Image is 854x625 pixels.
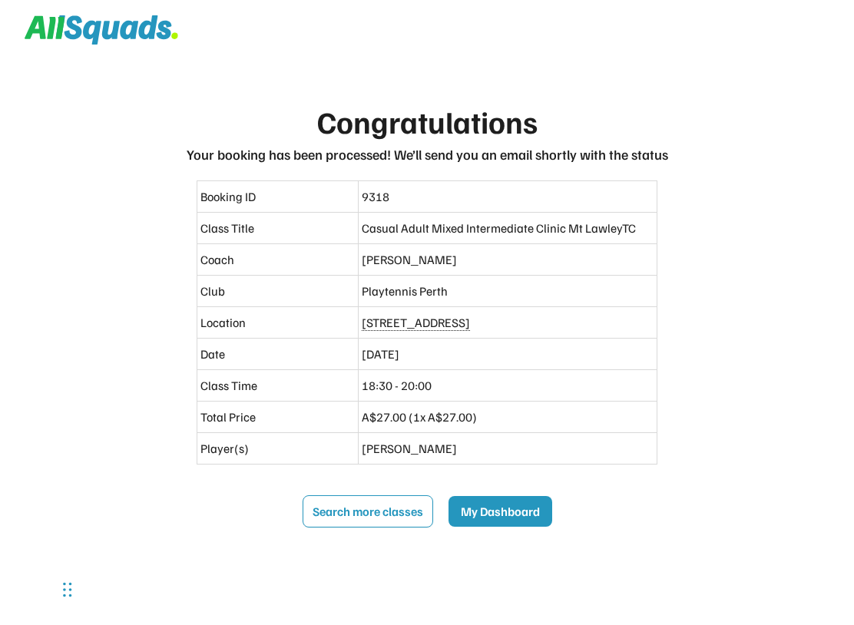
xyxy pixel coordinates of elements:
div: Total Price [200,408,355,426]
div: Coach [200,250,355,269]
div: Class Time [200,376,355,395]
div: 18:30 - 20:00 [362,376,654,395]
div: Congratulations [317,98,538,144]
button: Search more classes [303,495,433,527]
div: A$27.00 (1x A$27.00) [362,408,654,426]
div: Location [200,313,355,332]
div: Date [200,345,355,363]
div: [PERSON_NAME] [362,250,654,269]
div: Player(s) [200,439,355,458]
div: Playtennis Perth [362,282,654,300]
div: [PERSON_NAME] [362,439,654,458]
div: Club [200,282,355,300]
div: Casual Adult Mixed Intermediate Clinic Mt LawleyTC [362,219,654,237]
div: Your booking has been processed! We’ll send you an email shortly with the status [187,144,668,165]
div: Class Title [200,219,355,237]
div: Booking ID [200,187,355,206]
img: Squad%20Logo.svg [25,15,178,45]
button: My Dashboard [449,496,552,527]
div: 9318 [362,187,654,206]
div: [DATE] [362,345,654,363]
